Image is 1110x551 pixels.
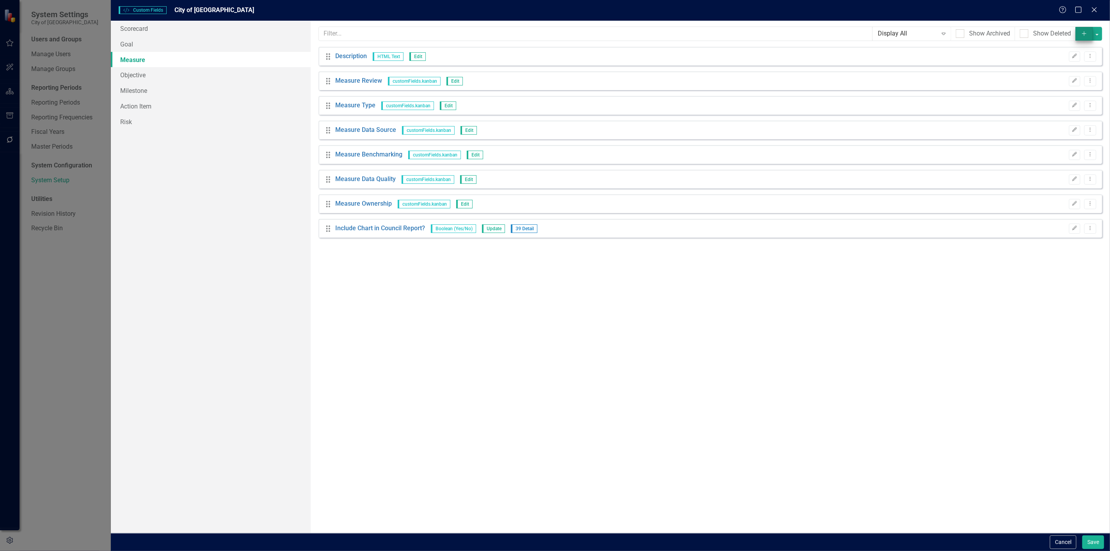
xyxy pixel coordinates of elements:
[460,175,477,184] span: Edit
[969,29,1010,38] div: Show Archived
[111,83,311,98] a: Milestone
[398,200,450,208] span: customFields.kanban
[467,151,483,159] span: Edit
[335,224,425,233] a: Include Chart in Council Report?
[456,200,473,208] span: Edit
[440,101,456,110] span: Edit
[174,6,254,14] span: City of [GEOGRAPHIC_DATA]
[335,199,392,208] a: Measure Ownership
[1082,535,1104,549] button: Save
[335,150,402,159] a: Measure Benchmarking
[111,52,311,68] a: Measure
[409,52,426,61] span: Edit
[482,224,505,233] span: Update
[446,77,463,85] span: Edit
[373,52,404,61] span: HTML Text
[388,77,441,85] span: customFields.kanban
[878,29,937,38] div: Display All
[318,27,873,41] input: Filter...
[461,126,477,135] span: Edit
[1033,29,1071,38] div: Show Deleted
[402,126,455,135] span: customFields.kanban
[335,175,396,184] a: Measure Data Quality
[381,101,434,110] span: customFields.kanban
[111,98,311,114] a: Action Item
[335,101,375,110] a: Measure Type
[511,224,537,233] span: 39 Detail
[402,175,454,184] span: customFields.kanban
[335,76,382,85] a: Measure Review
[335,126,396,135] a: Measure Data Source
[111,21,311,36] a: Scorecard
[119,6,166,14] span: Custom Fields
[408,151,461,159] span: customFields.kanban
[111,67,311,83] a: Objective
[431,224,476,233] span: Boolean (Yes/No)
[1050,535,1076,549] button: Cancel
[111,114,311,130] a: Risk
[335,52,367,61] a: Description
[111,36,311,52] a: Goal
